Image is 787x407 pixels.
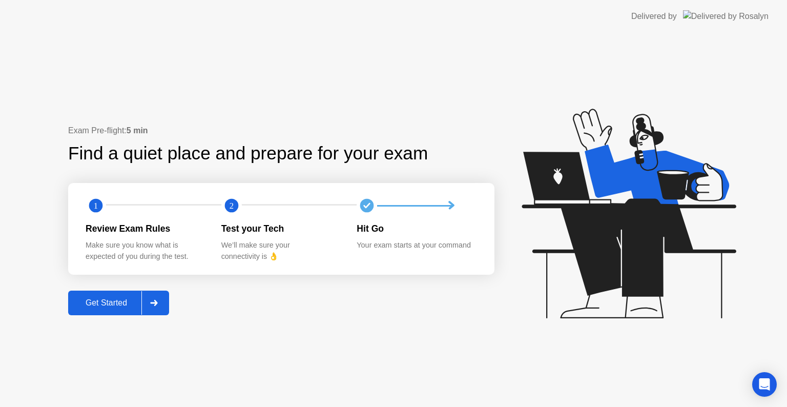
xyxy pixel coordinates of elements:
[357,240,476,251] div: Your exam starts at your command
[357,222,476,235] div: Hit Go
[68,125,494,137] div: Exam Pre-flight:
[68,140,429,167] div: Find a quiet place and prepare for your exam
[683,10,769,22] img: Delivered by Rosalyn
[68,291,169,315] button: Get Started
[752,372,777,397] div: Open Intercom Messenger
[221,222,341,235] div: Test your Tech
[631,10,677,23] div: Delivered by
[71,298,141,308] div: Get Started
[127,126,148,135] b: 5 min
[230,201,234,211] text: 2
[86,240,205,262] div: Make sure you know what is expected of you during the test.
[221,240,341,262] div: We’ll make sure your connectivity is 👌
[94,201,98,211] text: 1
[86,222,205,235] div: Review Exam Rules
